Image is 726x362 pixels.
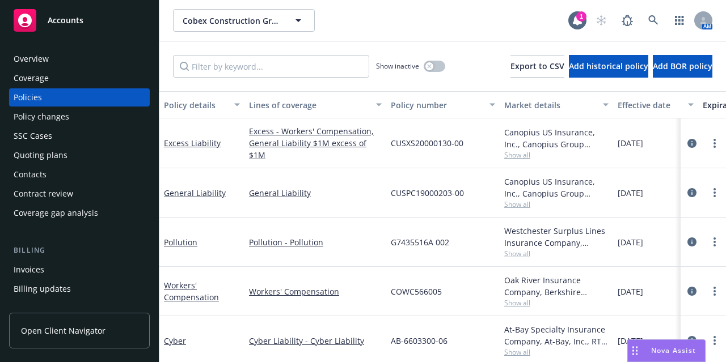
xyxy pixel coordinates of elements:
a: Accounts [9,5,150,36]
div: Lines of coverage [249,99,369,111]
a: Excess - Workers' Compensation, General Liability $1M excess of $1M [249,125,382,161]
input: Filter by keyword... [173,55,369,78]
span: [DATE] [618,137,643,149]
a: more [708,137,721,150]
button: Nova Assist [627,339,706,362]
span: Show all [504,249,609,258]
a: circleInformation [685,334,699,347]
div: Contacts [14,165,47,184]
a: Workers' Compensation [249,286,382,297]
a: Policy changes [9,108,150,126]
button: Effective date [613,91,698,118]
span: [DATE] [618,187,643,199]
span: AB-6603300-06 [391,335,448,347]
span: COWC566005 [391,286,442,297]
a: Excess Liability [164,138,221,148]
a: SSC Cases [9,127,150,145]
a: Coverage gap analysis [9,204,150,222]
a: Search [642,9,665,32]
div: Canopius US Insurance, Inc., Canopius Group Limited, Amwins [504,126,609,150]
span: Show all [504,150,609,160]
div: Market details [504,99,596,111]
span: Nova Assist [651,346,696,355]
a: Pollution - Pollution [249,236,382,248]
span: Add historical policy [569,61,648,71]
a: more [708,235,721,249]
div: 1 [576,11,586,22]
button: Cobex Construction Group [173,9,315,32]
div: Billing [9,245,150,256]
a: Quoting plans [9,146,150,164]
span: Open Client Navigator [21,325,105,337]
div: Policy changes [14,108,69,126]
div: Quoting plans [14,146,67,164]
a: Contacts [9,165,150,184]
a: Policies [9,88,150,107]
a: more [708,186,721,199]
a: Pollution [164,237,197,248]
a: Overview [9,50,150,68]
span: G7435516A 002 [391,236,449,248]
span: CUSXS20000130-00 [391,137,463,149]
a: more [708,284,721,298]
div: Canopius US Insurance, Inc., Canopius Group Limited, Amwins [504,176,609,199]
span: Show all [504,199,609,209]
div: SSC Cases [14,127,52,145]
div: Billing updates [14,280,71,298]
span: [DATE] [618,236,643,248]
span: Add BOR policy [653,61,712,71]
div: At-Bay Specialty Insurance Company, At-Bay, Inc., RT Specialty Insurance Services, LLC (RSG Speci... [504,323,609,347]
div: Policy number [391,99,483,111]
div: Drag to move [628,340,642,361]
a: circleInformation [685,284,699,298]
div: Coverage gap analysis [14,204,98,222]
div: Policy details [164,99,227,111]
button: Policy details [159,91,244,118]
button: Export to CSV [510,55,564,78]
span: Show inactive [376,61,419,71]
span: Show all [504,347,609,357]
a: circleInformation [685,235,699,249]
div: Policies [14,88,42,107]
span: Show all [504,298,609,308]
div: Westchester Surplus Lines Insurance Company, Chubb Group, RT Specialty Insurance Services, LLC (R... [504,225,609,249]
span: Cobex Construction Group [183,15,281,27]
a: more [708,334,721,347]
a: Start snowing [590,9,613,32]
a: Switch app [668,9,691,32]
span: Accounts [48,16,83,25]
a: Contract review [9,185,150,203]
a: circleInformation [685,186,699,199]
a: Invoices [9,261,150,279]
div: Overview [14,50,49,68]
div: Invoices [14,261,44,279]
button: Add BOR policy [653,55,712,78]
a: General Liability [164,188,226,198]
a: General Liability [249,187,382,199]
a: Billing updates [9,280,150,298]
div: Coverage [14,69,49,87]
button: Lines of coverage [244,91,386,118]
a: circleInformation [685,137,699,150]
a: Report a Bug [616,9,639,32]
span: CUSPC19000203-00 [391,187,464,199]
span: [DATE] [618,335,643,347]
a: Workers' Compensation [164,280,219,303]
button: Policy number [386,91,500,118]
span: [DATE] [618,286,643,297]
div: Effective date [618,99,681,111]
a: Coverage [9,69,150,87]
div: Account charges [14,299,77,317]
div: Oak River Insurance Company, Berkshire Hathaway Homestate Companies (BHHC), Elevate Insurance Ser... [504,274,609,298]
button: Market details [500,91,613,118]
span: Export to CSV [510,61,564,71]
div: Contract review [14,185,73,203]
button: Add historical policy [569,55,648,78]
a: Account charges [9,299,150,317]
a: Cyber Liability - Cyber Liability [249,335,382,347]
a: Cyber [164,335,186,346]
